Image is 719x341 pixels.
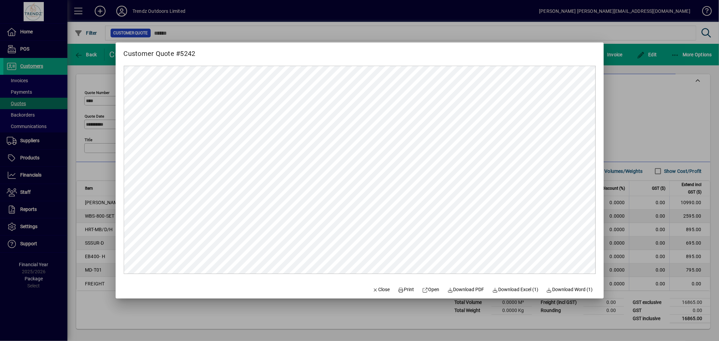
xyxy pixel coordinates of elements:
[422,286,440,293] span: Open
[546,286,593,293] span: Download Word (1)
[492,286,539,293] span: Download Excel (1)
[445,284,487,296] a: Download PDF
[395,284,417,296] button: Print
[544,284,596,296] button: Download Word (1)
[420,284,442,296] a: Open
[398,286,414,293] span: Print
[116,42,204,59] h2: Customer Quote #5242
[370,284,393,296] button: Close
[490,284,541,296] button: Download Excel (1)
[447,286,484,293] span: Download PDF
[372,286,390,293] span: Close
